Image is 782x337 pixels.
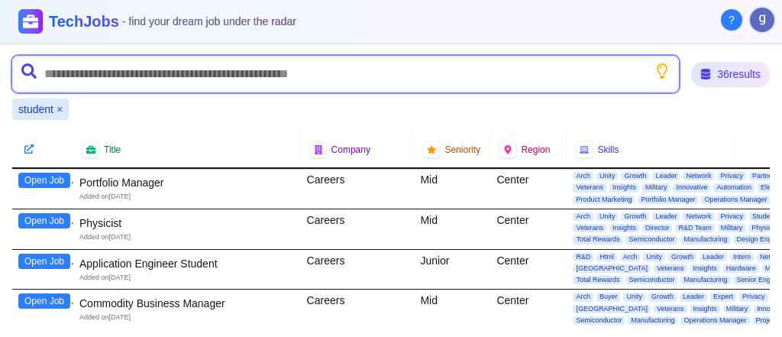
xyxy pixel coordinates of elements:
span: Insights [690,264,720,273]
span: [GEOGRAPHIC_DATA] [573,264,651,273]
span: Buyer [596,293,621,301]
span: Arch [573,172,593,180]
span: Growth [668,253,696,261]
span: Region [521,144,550,156]
div: Careers [301,290,415,329]
span: Operations Manager [701,196,770,204]
span: Html [596,253,617,261]
span: Expert [710,293,736,301]
div: Junior [414,250,490,290]
span: Unity [643,253,665,261]
span: Physicist [748,224,782,232]
div: Mid [414,290,490,329]
span: - find your dream job under the radar [122,15,296,28]
span: Partner [749,172,778,180]
span: Manufacturing [680,276,730,284]
span: Veterans [654,305,687,313]
div: Application Engineer Student [79,256,295,271]
span: Title [104,144,121,156]
span: Total Rewards [573,276,622,284]
div: Mid [414,209,490,249]
button: Open Job [18,213,70,228]
span: Seniority [444,144,480,156]
button: About Techjobs [721,9,742,31]
div: Center [490,209,567,249]
span: Arch [620,253,641,261]
div: Center [490,250,567,290]
div: Careers [301,250,415,290]
span: Hardware [723,264,759,273]
div: Portfolio Manager [79,175,295,190]
div: Commodity Business Manager [79,296,295,311]
button: Remove student filter [57,102,63,117]
span: Intern [730,253,754,261]
button: Open Job [18,173,70,188]
span: Unity [596,212,619,221]
span: Privacy [739,293,768,301]
span: Automation [713,183,755,192]
span: Veterans [573,183,606,192]
span: Company [331,144,370,156]
span: Insights [690,305,720,313]
span: Student [749,212,779,221]
div: Center [490,169,567,209]
span: ? [729,12,735,28]
div: 36 results [691,62,770,86]
span: Unity [596,172,619,180]
span: R&D Team [675,224,714,232]
span: Unity [623,293,645,301]
h1: TechJobs [49,11,296,32]
span: Arch [573,293,593,301]
div: Added on [DATE] [79,273,295,283]
button: User menu [748,6,776,34]
span: Arch [573,212,593,221]
img: User avatar [750,8,774,32]
span: Growth [621,172,649,180]
span: Insights [609,183,639,192]
span: Product Marketing [573,196,635,204]
span: student [18,102,53,117]
div: Physicist [79,215,295,231]
span: Veterans [654,264,687,273]
span: Semiconductor [625,235,677,244]
div: Added on [DATE] [79,313,295,322]
div: Careers [301,169,415,209]
button: Show search tips [654,63,670,79]
span: Growth [621,212,649,221]
span: Military [723,305,751,313]
button: Open Job [18,293,70,309]
span: R&D [573,253,593,261]
span: Director [642,224,673,232]
div: Added on [DATE] [79,192,295,202]
span: Network [683,212,714,221]
span: Growth [648,293,677,301]
span: Portfolio Manager [638,196,698,204]
button: Open Job [18,254,70,269]
span: Semiconductor [573,316,625,325]
span: Network [683,172,714,180]
span: Privacy [717,172,746,180]
span: Veterans [573,224,606,232]
div: Center [490,290,567,329]
span: Insights [609,224,639,232]
span: Leader [700,253,727,261]
span: Manufacturing [628,316,677,325]
span: Leader [652,172,680,180]
span: Military [642,183,671,192]
span: Privacy [717,212,746,221]
span: Semiconductor [625,276,677,284]
span: Leader [680,293,707,301]
div: Careers [301,209,415,249]
span: Skills [597,144,619,156]
span: Innovative [673,183,710,192]
span: [GEOGRAPHIC_DATA] [573,305,651,313]
div: Mid [414,169,490,209]
span: Military [718,224,746,232]
span: Total Rewards [573,235,622,244]
span: Manufacturing [680,235,730,244]
div: Added on [DATE] [79,232,295,242]
span: Leader [652,212,680,221]
span: Operations Manager [680,316,749,325]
